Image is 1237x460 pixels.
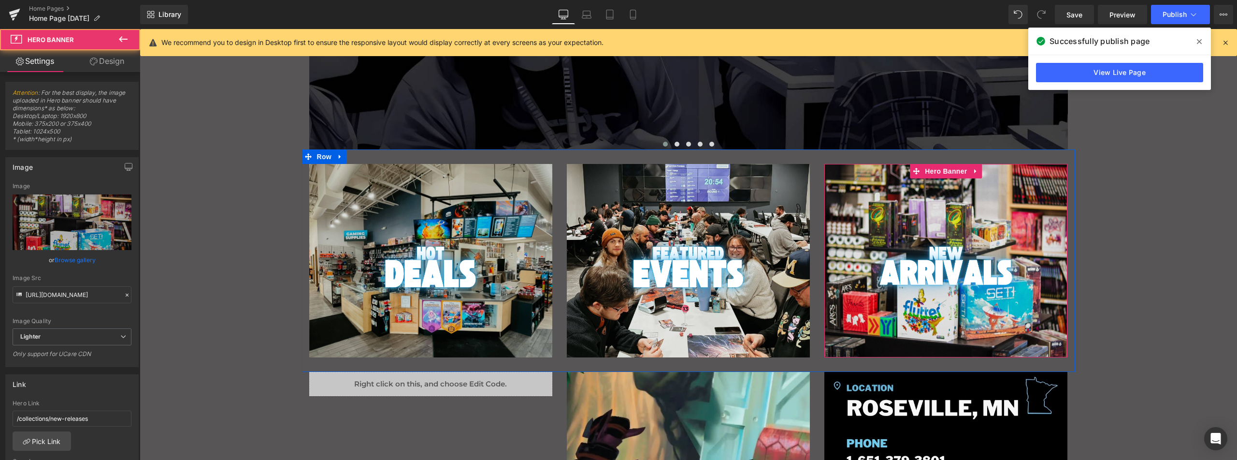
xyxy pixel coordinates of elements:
[29,5,140,13] a: Home Pages
[1036,63,1203,82] a: View Live Page
[161,37,604,48] p: We recommend you to design in Desktop first to ensure the responsive layout would display correct...
[20,333,41,340] b: Lighter
[1109,10,1136,20] span: Preview
[13,158,33,171] div: Image
[55,252,96,268] a: Browse gallery
[1151,5,1210,24] button: Publish
[1066,10,1082,20] span: Save
[13,286,131,303] input: Link
[13,255,131,265] div: or
[621,5,645,24] a: Mobile
[13,400,131,407] div: Hero Link
[1163,11,1187,18] span: Publish
[29,15,89,22] span: Home Page [DATE]
[13,318,131,325] div: Image Quality
[194,120,207,135] a: Expand / Collapse
[552,5,575,24] a: Desktop
[175,120,194,135] span: Row
[575,5,598,24] a: Laptop
[1032,5,1051,24] button: Redo
[13,275,131,282] div: Image Src
[13,350,131,364] div: Only support for UCare CDN
[72,50,142,72] a: Design
[158,10,181,19] span: Library
[13,375,26,388] div: Link
[13,89,38,96] a: Attention
[13,183,131,190] div: Image
[1214,5,1233,24] button: More
[28,36,74,44] span: Hero Banner
[1008,5,1028,24] button: Undo
[598,5,621,24] a: Tablet
[13,89,131,149] span: : For the best display, the image uploaded in Hero banner should have dimensions* as below: Deskt...
[1098,5,1147,24] a: Preview
[13,411,131,427] input: https://your-shop.myshopify.com
[783,135,830,149] span: Hero Banner
[1204,427,1227,450] div: Open Intercom Messenger
[13,431,71,451] a: Pick Link
[140,5,188,24] a: New Library
[830,135,842,149] a: Expand / Collapse
[1050,35,1150,47] span: Successfully publish page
